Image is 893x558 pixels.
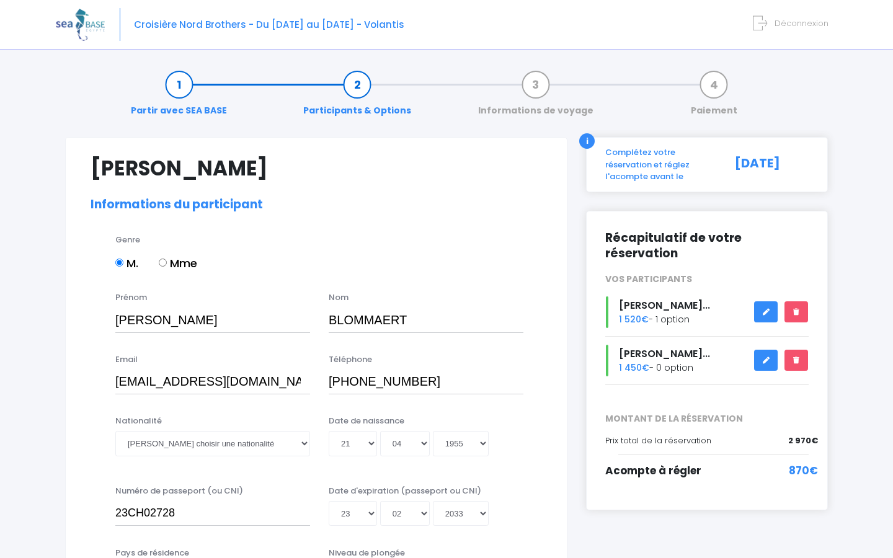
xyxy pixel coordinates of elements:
[115,234,140,246] label: Genre
[329,415,404,427] label: Date de naissance
[329,485,481,497] label: Date d'expiration (passeport ou CNI)
[619,361,649,374] span: 1 450€
[472,78,600,117] a: Informations de voyage
[726,146,818,183] div: [DATE]
[619,347,710,361] span: [PERSON_NAME]...
[159,255,197,272] label: Mme
[115,485,243,497] label: Numéro de passeport (ou CNI)
[115,353,138,366] label: Email
[788,435,818,447] span: 2 970€
[596,412,818,425] span: MONTANT DE LA RÉSERVATION
[115,259,123,267] input: M.
[125,78,233,117] a: Partir avec SEA BASE
[619,313,649,325] span: 1 520€
[91,198,542,212] h2: Informations du participant
[115,415,162,427] label: Nationalité
[789,463,818,479] span: 870€
[91,156,542,180] h1: [PERSON_NAME]
[134,18,404,31] span: Croisière Nord Brothers - Du [DATE] au [DATE] - Volantis
[685,78,744,117] a: Paiement
[596,345,818,376] div: - 0 option
[329,291,349,304] label: Nom
[596,146,726,183] div: Complétez votre réservation et réglez l'acompte avant le
[297,78,417,117] a: Participants & Options
[579,133,595,149] div: i
[605,230,809,261] h2: Récapitulatif de votre réservation
[329,353,372,366] label: Téléphone
[596,296,818,328] div: - 1 option
[605,435,711,446] span: Prix total de la réservation
[619,298,710,312] span: [PERSON_NAME]...
[775,17,829,29] span: Déconnexion
[605,463,701,478] span: Acompte à régler
[115,291,147,304] label: Prénom
[115,255,138,272] label: M.
[159,259,167,267] input: Mme
[596,273,818,286] div: VOS PARTICIPANTS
